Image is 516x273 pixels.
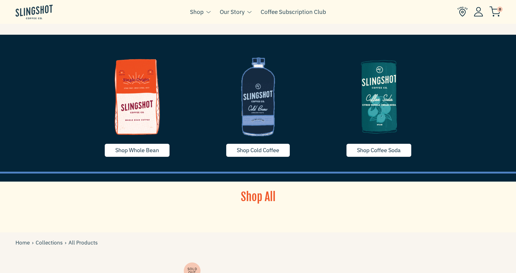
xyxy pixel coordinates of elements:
span: › [65,239,68,247]
img: whole-bean-1635790255739_1200x.png [82,50,193,143]
img: Find Us [457,7,468,17]
div: All Products [15,239,98,247]
img: Account [474,7,483,16]
a: Home [15,239,32,247]
img: image-5-1635790255718_1200x.png [323,50,435,143]
img: coldcoffee-1635629668715_1200x.png [202,50,314,143]
span: › [32,239,36,247]
span: Shop Cold Coffee [237,147,279,154]
span: Shop Coffee Soda [357,147,401,154]
a: Collections [36,239,65,247]
a: Shop [190,7,204,16]
span: 0 [497,7,503,12]
h1: Shop All [201,189,315,205]
a: 0 [489,8,501,15]
span: Shop Whole Bean [115,147,159,154]
a: Coffee Subscription Club [261,7,326,16]
a: Our Story [220,7,245,16]
img: cart [489,7,501,17]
